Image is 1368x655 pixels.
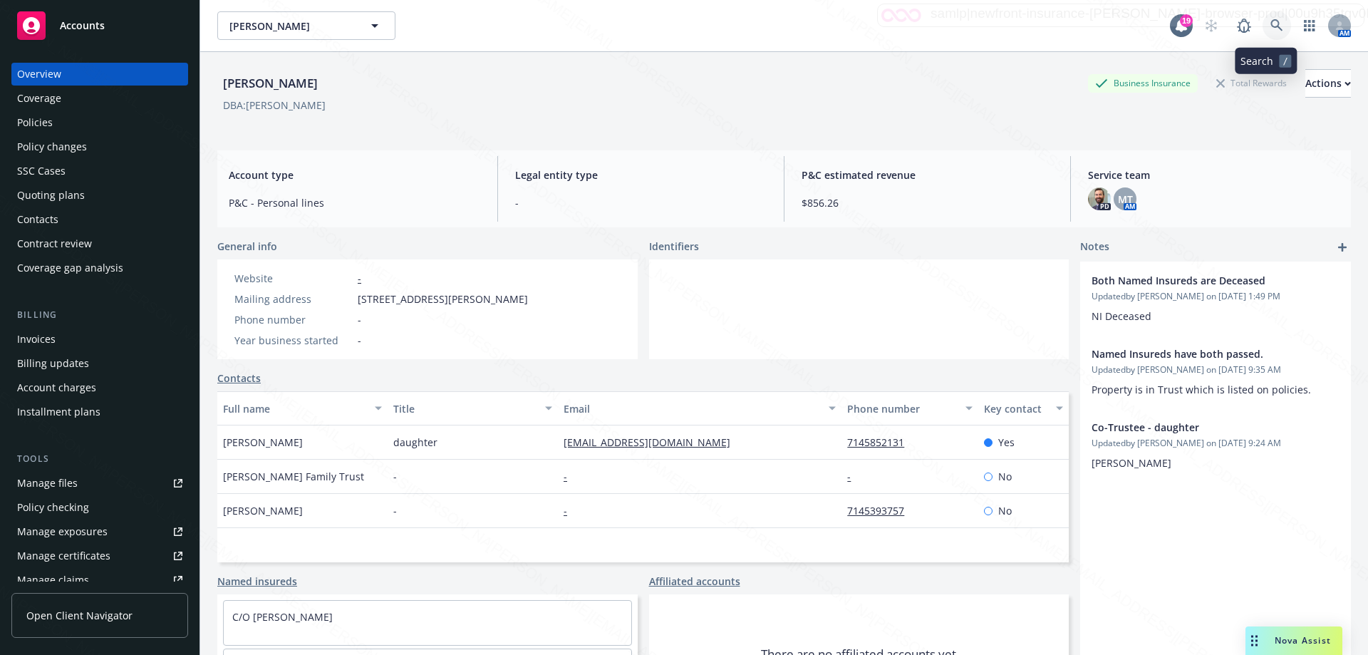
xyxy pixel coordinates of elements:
[11,520,188,543] a: Manage exposures
[17,376,96,399] div: Account charges
[1080,408,1351,482] div: Co-Trustee - daughterUpdatedby [PERSON_NAME] on [DATE] 9:24 AM[PERSON_NAME]
[11,496,188,519] a: Policy checking
[11,328,188,351] a: Invoices
[1092,383,1311,396] span: Property is in Trust which is listed on policies.
[847,435,916,449] a: 7145852131
[564,401,820,416] div: Email
[358,292,528,306] span: [STREET_ADDRESS][PERSON_NAME]
[1092,456,1171,470] span: [PERSON_NAME]
[26,608,133,623] span: Open Client Navigator
[1305,69,1351,98] button: Actions
[564,504,579,517] a: -
[17,472,78,495] div: Manage files
[393,469,397,484] span: -
[1180,14,1193,27] div: 19
[17,87,61,110] div: Coverage
[11,376,188,399] a: Account charges
[17,545,110,567] div: Manage certificates
[358,333,361,348] span: -
[17,208,58,231] div: Contacts
[358,312,361,327] span: -
[393,401,537,416] div: Title
[11,452,188,466] div: Tools
[11,232,188,255] a: Contract review
[217,11,395,40] button: [PERSON_NAME]
[1088,74,1198,92] div: Business Insurance
[984,401,1047,416] div: Key contact
[17,184,85,207] div: Quoting plans
[17,352,89,375] div: Billing updates
[1263,11,1291,40] a: Search
[1197,11,1225,40] a: Start snowing
[223,98,326,113] div: DBA: [PERSON_NAME]
[1295,11,1324,40] a: Switch app
[1275,634,1331,646] span: Nova Assist
[229,19,353,33] span: [PERSON_NAME]
[802,195,1053,210] span: $856.26
[1080,239,1109,256] span: Notes
[11,545,188,567] a: Manage certificates
[1092,346,1302,361] span: Named Insureds have both passed.
[11,6,188,46] a: Accounts
[558,391,841,426] button: Email
[393,435,437,450] span: daughter
[223,469,364,484] span: [PERSON_NAME] Family Trust
[1092,437,1339,450] span: Updated by [PERSON_NAME] on [DATE] 9:24 AM
[217,574,297,589] a: Named insureds
[847,401,956,416] div: Phone number
[223,401,366,416] div: Full name
[564,470,579,483] a: -
[217,74,323,93] div: [PERSON_NAME]
[841,391,978,426] button: Phone number
[515,195,767,210] span: -
[11,569,188,592] a: Manage claims
[802,167,1053,182] span: P&C estimated revenue
[17,257,123,279] div: Coverage gap analysis
[358,272,361,285] a: -
[11,63,188,86] a: Overview
[1088,167,1339,182] span: Service team
[17,111,53,134] div: Policies
[11,160,188,182] a: SSC Cases
[515,167,767,182] span: Legal entity type
[17,135,87,158] div: Policy changes
[1245,626,1342,655] button: Nova Assist
[393,503,397,518] span: -
[998,503,1012,518] span: No
[11,401,188,423] a: Installment plans
[223,503,303,518] span: [PERSON_NAME]
[1080,335,1351,408] div: Named Insureds have both passed.Updatedby [PERSON_NAME] on [DATE] 9:35 AMProperty is in Trust whi...
[11,208,188,231] a: Contacts
[60,20,105,31] span: Accounts
[998,469,1012,484] span: No
[649,239,699,254] span: Identifiers
[847,504,916,517] a: 7145393757
[11,87,188,110] a: Coverage
[11,472,188,495] a: Manage files
[17,328,56,351] div: Invoices
[17,520,108,543] div: Manage exposures
[11,352,188,375] a: Billing updates
[17,569,89,592] div: Manage claims
[229,167,480,182] span: Account type
[11,308,188,322] div: Billing
[1088,187,1111,210] img: photo
[234,271,352,286] div: Website
[1334,239,1351,256] a: add
[234,333,352,348] div: Year business started
[1092,363,1339,376] span: Updated by [PERSON_NAME] on [DATE] 9:35 AM
[1209,74,1294,92] div: Total Rewards
[234,312,352,327] div: Phone number
[11,257,188,279] a: Coverage gap analysis
[17,160,66,182] div: SSC Cases
[649,574,740,589] a: Affiliated accounts
[388,391,558,426] button: Title
[1080,262,1351,335] div: Both Named Insureds are DeceasedUpdatedby [PERSON_NAME] on [DATE] 1:49 PMNI Deceased
[17,401,100,423] div: Installment plans
[1245,626,1263,655] div: Drag to move
[17,63,61,86] div: Overview
[229,195,480,210] span: P&C - Personal lines
[1092,309,1151,323] span: NI Deceased
[217,371,261,386] a: Contacts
